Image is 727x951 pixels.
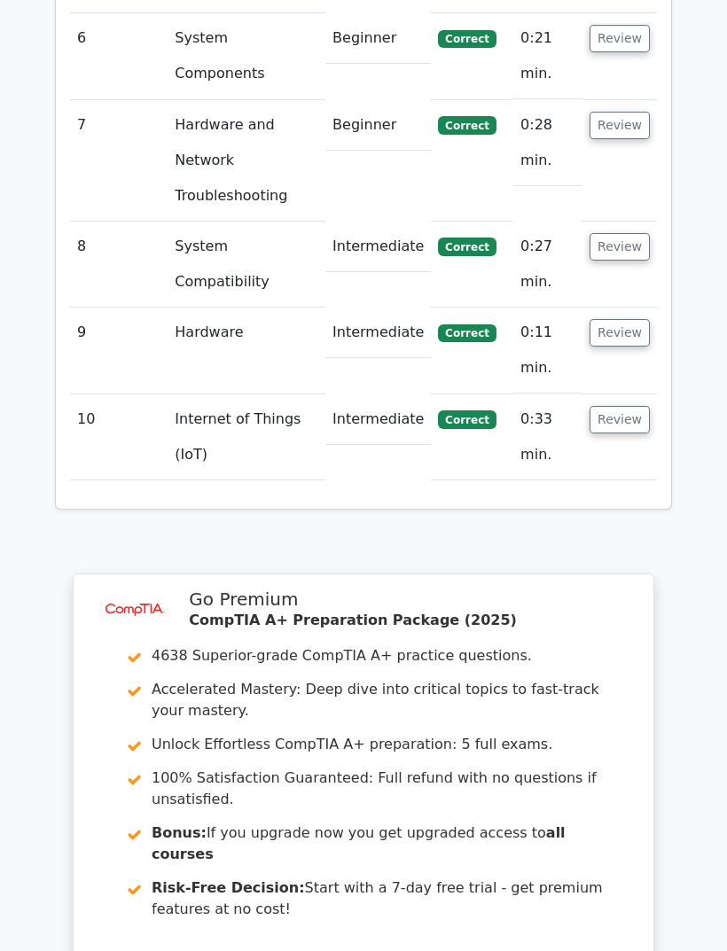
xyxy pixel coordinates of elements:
[590,113,650,140] button: Review
[325,308,431,359] td: Intermediate
[168,14,325,100] td: System Components
[70,14,168,100] td: 6
[513,395,582,481] td: 0:33 min.
[438,238,496,256] span: Correct
[70,101,168,222] td: 7
[590,234,650,261] button: Review
[590,407,650,434] button: Review
[438,411,496,429] span: Correct
[325,14,431,65] td: Beginner
[513,101,582,187] td: 0:28 min.
[168,308,325,394] td: Hardware
[70,222,168,308] td: 8
[438,325,496,343] span: Correct
[325,101,431,152] td: Beginner
[438,31,496,49] span: Correct
[513,222,582,308] td: 0:27 min.
[70,308,168,394] td: 9
[325,222,431,273] td: Intermediate
[168,101,325,222] td: Hardware and Network Troubleshooting
[70,395,168,481] td: 10
[438,117,496,135] span: Correct
[590,320,650,347] button: Review
[168,222,325,308] td: System Compatibility
[590,26,650,53] button: Review
[513,14,582,100] td: 0:21 min.
[168,395,325,481] td: Internet of Things (IoT)
[513,308,582,394] td: 0:11 min.
[325,395,431,446] td: Intermediate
